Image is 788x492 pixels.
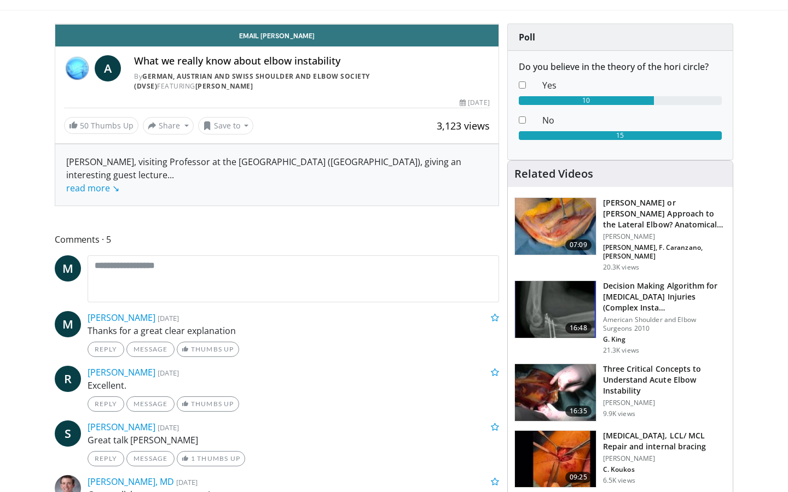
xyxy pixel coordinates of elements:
[55,232,499,247] span: Comments 5
[55,255,81,282] a: M
[158,423,179,432] small: [DATE]
[143,117,194,134] button: Share
[95,55,121,81] a: A
[603,399,726,407] p: [PERSON_NAME]
[88,366,155,378] a: [PERSON_NAME]
[177,451,245,466] a: 1 Thumbs Up
[126,451,175,466] a: Message
[55,366,81,392] a: R
[198,117,254,134] button: Save to
[603,263,639,272] p: 20.3K views
[177,396,239,412] a: Thumbs Up
[88,451,124,466] a: Reply
[134,55,490,67] h4: What we really know about elbow instability
[88,476,174,488] a: [PERSON_NAME], MD
[195,81,253,91] a: [PERSON_NAME]
[88,379,499,392] p: Excellent.
[603,232,726,241] p: [PERSON_NAME]
[603,476,635,485] p: 6.5K views
[603,465,726,474] p: C. Koukos
[515,198,596,255] img: d5fb476d-116e-4503-aa90-d2bb1c71af5c.150x105_q85_crop-smart_upscale.jpg
[514,430,726,488] a: 09:25 [MEDICAL_DATA], LCL/ MCL Repair and internal bracing [PERSON_NAME] C. Koukos 6.5K views
[134,72,370,91] a: German, Austrian and Swiss Shoulder and Elbow Society (DVSE)
[55,420,81,447] a: S
[66,155,488,195] div: [PERSON_NAME], visiting Professor at the [GEOGRAPHIC_DATA] ([GEOGRAPHIC_DATA]), giving an interes...
[515,364,596,421] img: 4267d4a3-1f6b-423e-a09e-326be13f81c5.150x105_q85_crop-smart_upscale.jpg
[603,364,726,396] h3: Three Critical Concepts to Understand Acute Elbow Instability
[565,239,592,250] span: 07:09
[134,72,490,91] div: By FEATURING
[519,62,722,72] h6: Do you believe in the theory of the hori circle?
[519,31,535,43] strong: Poll
[603,454,726,463] p: [PERSON_NAME]
[603,430,726,452] h3: [MEDICAL_DATA], LCL/ MCL Repair and internal bracing
[64,55,90,81] img: German, Austrian and Swiss Shoulder and Elbow Society (DVSE)
[565,323,592,333] span: 16:48
[88,396,124,412] a: Reply
[514,197,726,272] a: 07:09 [PERSON_NAME] or [PERSON_NAME] Approach to the Lateral Elbow? Anatomical Understan… [PERSON...
[158,368,179,378] small: [DATE]
[534,114,730,127] dd: No
[191,454,195,462] span: 1
[64,117,138,134] a: 50 Thumbs Up
[176,477,198,487] small: [DATE]
[177,342,239,357] a: Thumbs Up
[603,346,639,355] p: 21.3K views
[88,342,124,357] a: Reply
[515,281,596,338] img: kin_1.png.150x105_q85_crop-smart_upscale.jpg
[603,335,726,344] p: G. King
[565,472,592,483] span: 09:25
[66,169,174,194] span: ...
[603,243,726,261] p: [PERSON_NAME], F. Caranzano, [PERSON_NAME]
[603,197,726,230] h3: [PERSON_NAME] or [PERSON_NAME] Approach to the Lateral Elbow? Anatomical Understan…
[514,280,726,355] a: 16:48 Decision Making Algorithm for [MEDICAL_DATA] Injuries (Complex Insta… American Shoulder and...
[55,311,81,337] a: M
[88,434,499,447] p: Great talk [PERSON_NAME]
[603,315,726,333] p: American Shoulder and Elbow Surgeons 2010
[565,406,592,417] span: 16:35
[519,96,654,105] div: 10
[88,324,499,337] p: Thanks for a great clear explanation
[514,364,726,421] a: 16:35 Three Critical Concepts to Understand Acute Elbow Instability [PERSON_NAME] 9.9K views
[515,431,596,488] img: d65db90a-120c-4cca-8e90-6a689972cbf4.150x105_q85_crop-smart_upscale.jpg
[158,313,179,323] small: [DATE]
[534,79,730,92] dd: Yes
[66,182,119,194] a: read more ↘
[88,421,155,433] a: [PERSON_NAME]
[519,131,722,140] div: 15
[437,119,490,132] span: 3,123 views
[514,167,593,180] h4: Related Videos
[603,409,635,418] p: 9.9K views
[80,120,89,131] span: 50
[603,280,726,313] h3: Decision Making Algorithm for [MEDICAL_DATA] Injuries (Complex Insta…
[55,25,499,46] a: Email [PERSON_NAME]
[55,24,499,25] video-js: Video Player
[88,312,155,324] a: [PERSON_NAME]
[126,396,175,412] a: Message
[126,342,175,357] a: Message
[460,98,489,108] div: [DATE]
